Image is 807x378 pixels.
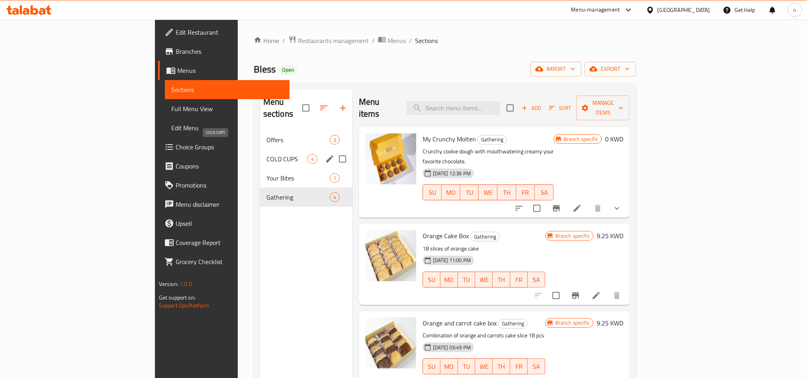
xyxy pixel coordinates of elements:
span: WE [478,274,490,286]
span: Branches [176,47,283,56]
button: FR [510,358,528,374]
a: Edit Menu [165,118,290,137]
div: Your Bites1 [260,168,353,188]
span: Restaurants management [298,36,369,45]
button: SU [423,184,442,200]
span: MO [444,361,455,372]
span: [DATE] 11:00 PM [430,257,474,264]
h6: 9.25 KWD [597,230,623,241]
span: Sections [171,85,283,94]
button: FR [510,272,528,288]
span: TU [461,274,472,286]
div: items [330,173,340,183]
a: Upsell [158,214,290,233]
span: SU [426,361,437,372]
span: Branch specific [560,135,601,143]
button: TH [498,184,516,200]
button: show more [607,199,627,218]
button: TU [458,358,476,374]
img: My Crunchy Molten [365,133,416,184]
a: Edit menu item [592,291,601,300]
a: Support.OpsPlatform [159,300,210,311]
a: Branches [158,42,290,61]
span: FR [513,361,525,372]
div: [GEOGRAPHIC_DATA] [658,6,710,14]
p: Combination of orange and carrots cake slice 18 pcs [423,331,545,341]
span: COLD CUPS [266,154,308,164]
div: Offers3 [260,130,353,149]
span: WE [478,361,490,372]
span: Sort [549,104,571,113]
button: delete [607,286,627,305]
img: Orange Cake Box [365,230,416,281]
span: TH [496,361,507,372]
button: Add [519,102,544,114]
span: MO [444,274,455,286]
button: MO [442,184,460,200]
span: Select to update [529,200,545,217]
a: Coupons [158,157,290,176]
span: [DATE] 03:49 PM [430,344,474,351]
span: TH [496,274,507,286]
button: TU [458,272,476,288]
a: Promotions [158,176,290,195]
span: Promotions [176,180,283,190]
span: Gathering [471,232,499,241]
span: TU [464,187,476,198]
span: Coupons [176,161,283,171]
span: Sort sections [314,98,333,118]
span: TH [501,187,513,198]
span: Orange Cake Box [423,230,469,242]
div: Offers [266,135,330,145]
span: MO [445,187,457,198]
h2: Menu items [359,96,397,120]
button: Manage items [576,96,630,120]
a: Coverage Report [158,233,290,252]
span: Grocery Checklist [176,257,283,266]
span: import [537,64,575,74]
span: Menus [177,66,283,75]
span: Select all sections [298,100,314,116]
div: items [330,192,340,202]
a: Grocery Checklist [158,252,290,271]
button: SU [423,358,441,374]
button: SA [528,358,545,374]
span: WE [482,187,494,198]
button: WE [475,358,493,374]
span: Sections [415,36,438,45]
span: Version: [159,279,178,289]
a: Sections [165,80,290,99]
div: Gathering [478,135,507,145]
div: Your Bites [266,173,330,183]
span: Upsell [176,219,283,228]
button: TH [493,358,510,374]
span: Menus [388,36,406,45]
button: Branch-specific-item [547,199,566,218]
span: Orange and carrot cake box [423,317,497,329]
span: 1.0.0 [180,279,192,289]
button: Add section [333,98,353,118]
li: / [372,36,375,45]
svg: Show Choices [612,204,622,213]
nav: breadcrumb [254,35,636,46]
img: Orange and carrot cake box [365,317,416,368]
span: Menu disclaimer [176,200,283,209]
button: WE [475,272,493,288]
li: / [409,36,412,45]
div: Gathering [470,232,500,241]
button: Branch-specific-item [566,286,585,305]
span: SA [531,274,542,286]
button: edit [324,153,336,165]
span: FR [519,187,532,198]
button: TH [493,272,510,288]
span: Branch specific [552,232,593,240]
button: WE [479,184,498,200]
a: Full Menu View [165,99,290,118]
p: Crunchy cookie dough with mouthwatering creamy your favorite chocolate. [423,147,554,166]
button: FR [516,184,535,200]
span: FR [513,274,525,286]
span: Add [521,104,542,113]
span: export [591,64,630,74]
button: sort-choices [509,199,529,218]
nav: Menu sections [260,127,353,210]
